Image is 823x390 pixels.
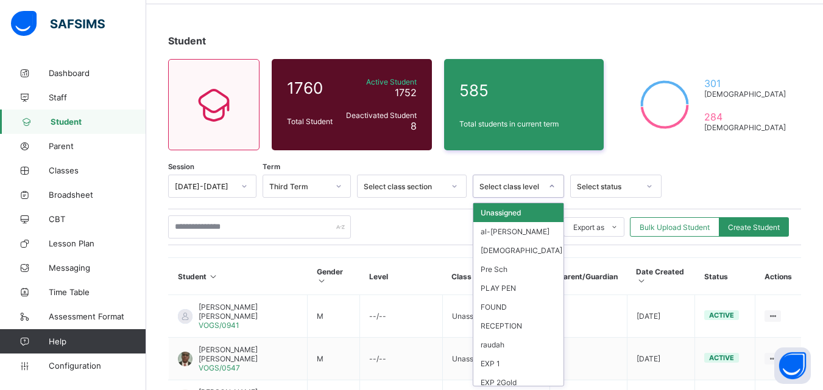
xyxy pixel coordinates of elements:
[287,78,337,97] span: 1760
[442,295,549,338] td: Unassigned
[308,338,360,380] td: M
[473,354,563,373] div: EXP 1
[442,338,549,380] td: Unassigned
[49,190,146,200] span: Broadsheet
[269,182,328,191] div: Third Term
[636,276,646,285] i: Sort in Ascending Order
[573,223,604,232] span: Export as
[49,68,146,78] span: Dashboard
[168,162,194,171] span: Session
[577,182,639,191] div: Select status
[168,35,206,47] span: Student
[199,321,239,330] span: VOGS/0941
[728,223,780,232] span: Create Student
[473,260,563,279] div: Pre Sch
[308,295,360,338] td: M
[284,114,341,129] div: Total Student
[704,77,786,89] span: 301
[344,77,417,86] span: Active Student
[704,123,786,132] span: [DEMOGRAPHIC_DATA]
[175,182,234,191] div: [DATE]-[DATE]
[360,295,443,338] td: --/--
[208,272,219,281] i: Sort in Ascending Order
[473,298,563,316] div: FOUND
[774,347,811,384] button: Open asap
[709,353,734,362] span: active
[49,214,146,224] span: CBT
[11,11,105,37] img: safsims
[459,119,589,128] span: Total students in current term
[704,111,786,123] span: 284
[364,182,444,191] div: Select class section
[308,258,360,295] th: Gender
[627,338,695,380] td: [DATE]
[199,302,298,321] span: [PERSON_NAME] [PERSON_NAME]
[360,338,443,380] td: --/--
[473,316,563,335] div: RECEPTION
[549,258,627,295] th: Parent/Guardian
[479,182,542,191] div: Select class level
[755,258,801,295] th: Actions
[49,312,146,321] span: Assessment Format
[49,165,146,175] span: Classes
[473,335,563,354] div: raudah
[709,311,734,319] span: active
[199,345,298,363] span: [PERSON_NAME] [PERSON_NAME]
[704,89,786,99] span: [DEMOGRAPHIC_DATA]
[49,239,146,248] span: Lesson Plan
[360,258,443,295] th: Level
[49,361,146,371] span: Configuration
[627,258,695,295] th: Date Created
[473,241,563,260] div: [DEMOGRAPHIC_DATA]
[473,222,563,241] div: al-[PERSON_NAME]
[317,276,327,285] i: Sort in Ascending Order
[473,279,563,298] div: PLAY PEN
[411,120,417,132] span: 8
[263,162,280,171] span: Term
[459,81,589,100] span: 585
[627,295,695,338] td: [DATE]
[49,92,146,102] span: Staff
[49,336,146,346] span: Help
[49,287,146,297] span: Time Table
[442,258,549,295] th: Class
[51,117,146,127] span: Student
[49,263,146,273] span: Messaging
[49,141,146,151] span: Parent
[199,363,240,372] span: VOGS/0547
[640,223,710,232] span: Bulk Upload Student
[344,111,417,120] span: Deactivated Student
[695,258,755,295] th: Status
[395,86,417,99] span: 1752
[169,258,308,295] th: Student
[473,203,563,222] div: Unassigned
